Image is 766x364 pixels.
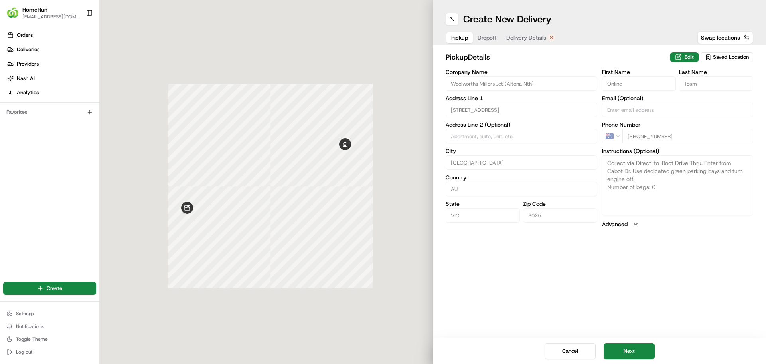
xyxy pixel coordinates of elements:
[47,285,62,292] span: Create
[22,6,47,14] button: HomeRun
[697,31,753,44] button: Swap locations
[3,86,99,99] a: Analytics
[713,54,749,61] span: Saved Location
[446,52,665,63] h2: pickup Details
[602,76,676,91] input: Enter first name
[17,75,35,82] span: Nash AI
[3,106,96,119] div: Favorites
[602,220,754,228] button: Advanced
[446,201,520,207] label: State
[446,129,597,143] input: Apartment, suite, unit, etc.
[3,334,96,345] button: Toggle Theme
[602,155,754,215] textarea: Collect via Direct-to-Boot Drive Thru. Enter from Cabot Dr. Use dedicated green parking bays and ...
[3,346,96,358] button: Log out
[22,14,79,20] button: [EMAIL_ADDRESS][DOMAIN_NAME]
[446,208,520,223] input: Enter state
[446,155,597,170] input: Enter city
[3,29,99,42] a: Orders
[446,148,597,154] label: City
[506,34,546,42] span: Delivery Details
[446,95,597,101] label: Address Line 1
[17,89,39,96] span: Analytics
[446,69,597,75] label: Company Name
[451,34,468,42] span: Pickup
[602,103,754,117] input: Enter email address
[3,58,99,70] a: Providers
[3,43,99,56] a: Deliveries
[16,349,32,355] span: Log out
[16,323,44,330] span: Notifications
[670,52,699,62] button: Edit
[602,220,628,228] label: Advanced
[16,310,34,317] span: Settings
[446,76,597,91] input: Enter company name
[16,336,48,342] span: Toggle Theme
[17,32,33,39] span: Orders
[17,60,39,68] span: Providers
[679,76,753,91] input: Enter last name
[545,343,596,359] button: Cancel
[604,343,655,359] button: Next
[446,175,597,180] label: Country
[463,13,551,26] h1: Create New Delivery
[6,6,19,19] img: HomeRun
[3,321,96,332] button: Notifications
[446,103,597,117] input: Enter address
[701,34,740,42] span: Swap locations
[622,129,754,143] input: Enter phone number
[446,182,597,196] input: Enter country
[701,52,753,63] button: Saved Location
[3,282,96,295] button: Create
[17,46,39,53] span: Deliveries
[523,201,597,207] label: Zip Code
[446,122,597,127] label: Address Line 2 (Optional)
[602,122,754,127] label: Phone Number
[679,69,753,75] label: Last Name
[602,148,754,154] label: Instructions (Optional)
[3,308,96,319] button: Settings
[602,95,754,101] label: Email (Optional)
[478,34,497,42] span: Dropoff
[3,72,99,85] a: Nash AI
[602,69,676,75] label: First Name
[3,3,83,22] button: HomeRunHomeRun[EMAIL_ADDRESS][DOMAIN_NAME]
[523,208,597,223] input: Enter zip code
